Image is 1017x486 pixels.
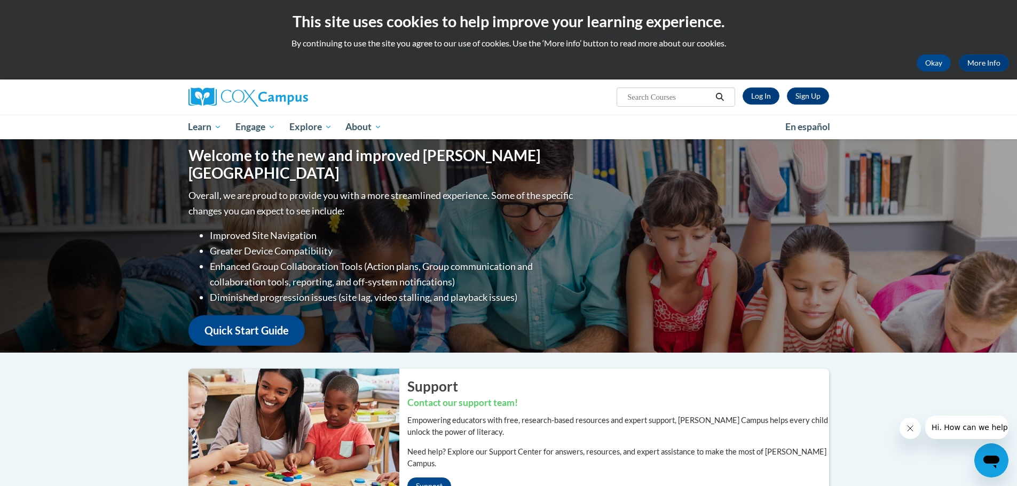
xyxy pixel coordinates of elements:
a: Learn [182,115,229,139]
span: En español [785,121,830,132]
iframe: Close message [900,418,921,439]
span: Explore [289,121,332,133]
a: Log In [743,87,779,105]
h3: Contact our support team! [407,396,829,410]
a: Quick Start Guide [188,315,305,346]
iframe: Button to launch messaging window [974,443,1008,477]
a: En español [778,116,837,138]
span: Engage [235,121,275,133]
p: Empowering educators with free, research-based resources and expert support, [PERSON_NAME] Campus... [407,415,829,438]
li: Diminished progression issues (site lag, video stalling, and playback issues) [210,290,575,305]
h2: This site uses cookies to help improve your learning experience. [8,11,1009,32]
p: Overall, we are proud to provide you with a more streamlined experience. Some of the specific cha... [188,188,575,219]
img: Cox Campus [188,87,308,107]
span: About [345,121,382,133]
button: Search [712,91,728,103]
li: Enhanced Group Collaboration Tools (Action plans, Group communication and collaboration tools, re... [210,259,575,290]
a: Register [787,87,829,105]
h2: Support [407,377,829,396]
iframe: Message from company [925,416,1008,439]
li: Greater Device Compatibility [210,243,575,259]
a: Cox Campus [188,87,391,107]
span: Learn [188,121,222,133]
input: Search Courses [626,91,712,103]
h1: Welcome to the new and improved [PERSON_NAME][GEOGRAPHIC_DATA] [188,147,575,182]
li: Improved Site Navigation [210,228,575,243]
p: Need help? Explore our Support Center for answers, resources, and expert assistance to make the m... [407,446,829,469]
span: Hi. How can we help? [6,7,86,16]
div: Main menu [172,115,845,139]
p: By continuing to use the site you agree to our use of cookies. Use the ‘More info’ button to read... [8,37,1009,49]
a: About [338,115,389,139]
a: More Info [959,54,1009,71]
a: Explore [282,115,339,139]
a: Engage [228,115,282,139]
button: Okay [917,54,951,71]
